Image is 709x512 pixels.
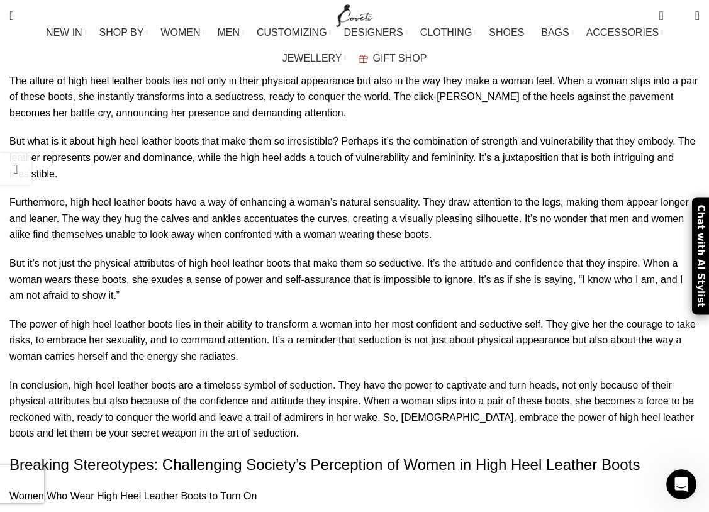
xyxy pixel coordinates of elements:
a: CLOTHING [420,20,477,45]
h2: Breaking Stereotypes: Challenging Society’s Perception of Women in High Heel Leather Boots [9,454,700,476]
span: WOMEN [160,26,200,38]
a: MEN [217,20,243,45]
span: SHOES [489,26,524,38]
span: JEWELLERY [282,52,342,64]
span: SHOP BY [99,26,144,38]
a: NEW IN [46,20,87,45]
a: ACCESSORIES [586,20,664,45]
p: The power of high heel leather boots lies in their ability to transform a woman into her most con... [9,316,700,365]
span: 0 [660,6,669,16]
span: CUSTOMIZING [257,26,327,38]
span: GIFT SHOP [372,52,427,64]
a: BAGS [541,20,573,45]
a: DESIGNERS [344,20,408,45]
p: In conclusion, high heel leather boots are a timeless symbol of seduction. They have the power to... [9,377,700,442]
div: Main navigation [3,20,706,71]
span: 0 [676,13,685,22]
span: NEW IN [46,26,82,38]
div: My Wishlist [673,3,686,28]
a: GIFT SHOP [359,46,427,71]
a: WOMEN [160,20,204,45]
p: Women Who Wear High Heel Leather Boots to Turn On [9,488,700,504]
a: CUSTOMIZING [257,20,332,45]
a: SHOES [489,20,528,45]
a: JEWELLERY [282,46,347,71]
p: But it’s not just the physical attributes of high heel leather boots that make them so seductive.... [9,255,700,304]
span: BAGS [541,26,569,38]
p: The allure of high heel leather boots lies not only in their physical appearance but also in the ... [9,73,700,121]
a: Site logo [333,9,376,20]
p: Furthermore, high heel leather boots have a way of enhancing a woman’s natural sensuality. They d... [9,194,700,243]
p: But what is it about high heel leather boots that make them so irresistible? Perhaps it’s the com... [9,133,700,182]
span: CLOTHING [420,26,472,38]
span: DESIGNERS [344,26,403,38]
a: SHOP BY [99,20,148,45]
a: Search [3,3,20,28]
img: GiftBag [359,55,368,63]
iframe: Intercom live chat [666,469,696,499]
span: MEN [217,26,240,38]
span: ACCESSORIES [586,26,659,38]
a: 0 [652,3,669,28]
